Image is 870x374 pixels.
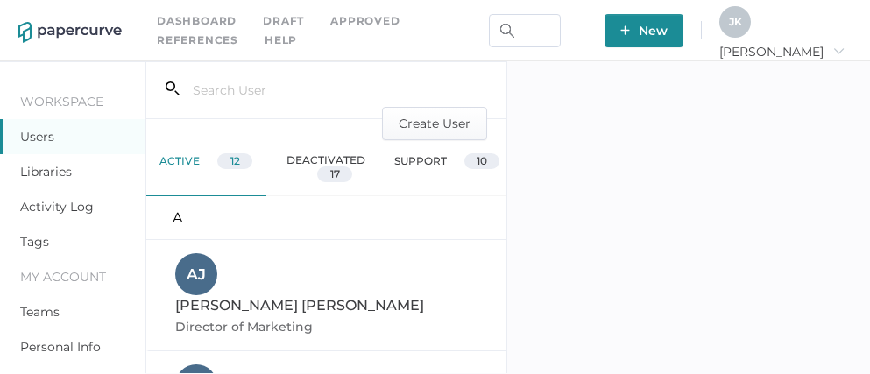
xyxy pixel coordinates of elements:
a: Create User [382,114,487,131]
img: plus-white.e19ec114.svg [620,25,630,35]
a: Dashboard [157,11,237,31]
a: Activity Log [20,199,94,215]
a: AJ[PERSON_NAME] [PERSON_NAME]Director of Marketing [146,240,507,351]
a: References [157,31,238,50]
div: deactivated [266,140,386,196]
a: Teams [20,304,60,320]
div: help [265,31,297,50]
button: New [605,14,683,47]
span: 17 [330,167,340,180]
i: search_left [166,81,180,95]
span: Create User [399,108,470,139]
div: support [386,140,506,196]
img: search.bf03fe8b.svg [500,24,514,38]
a: Libraries [20,164,72,180]
i: arrow_right [832,45,845,57]
span: New [620,14,668,47]
a: Approved [330,11,400,31]
span: Director of Marketing [175,319,316,335]
span: [PERSON_NAME] [719,44,845,60]
a: Tags [20,234,49,250]
a: Draft [263,11,304,31]
span: 12 [230,154,240,167]
button: Create User [382,107,487,140]
span: 10 [477,154,487,167]
a: Users [20,129,54,145]
img: papercurve-logo-colour.7244d18c.svg [18,22,122,43]
span: [PERSON_NAME] [PERSON_NAME] [175,297,424,314]
span: J K [729,15,742,28]
input: Search Workspace [489,14,561,47]
a: Personal Info [20,339,101,355]
div: active [146,140,266,196]
span: A J [187,265,206,283]
input: Search User [180,74,405,107]
div: A [146,196,507,240]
